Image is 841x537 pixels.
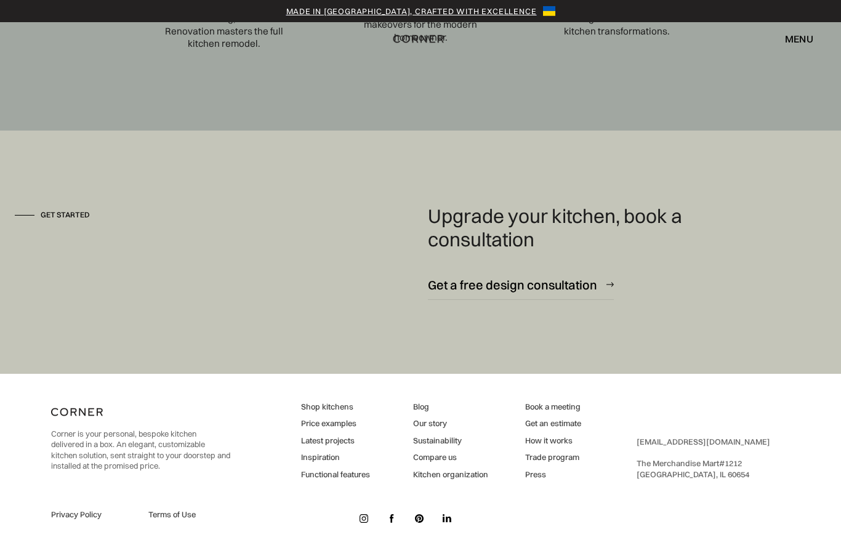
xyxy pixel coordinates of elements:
a: Shop kitchens [301,402,370,413]
div: menu [785,34,813,44]
a: Latest projects [301,435,370,446]
a: Functional features [301,469,370,480]
a: Terms of Use [148,509,231,520]
a: Trade program [525,452,581,463]
div: Get a free design consultation [428,277,597,293]
div: ‍ The Merchandise Mart #1212 ‍ [GEOGRAPHIC_DATA], IL 60654 [637,437,770,480]
div: menu [773,28,813,49]
a: [EMAIL_ADDRESS][DOMAIN_NAME] [637,437,770,446]
a: Compare us [413,452,488,463]
div: Get started [41,210,90,220]
a: Blog [413,402,488,413]
a: How it works [525,435,581,446]
a: Book a meeting [525,402,581,413]
a: home [380,31,461,47]
a: Price examples [301,418,370,429]
a: Made in [GEOGRAPHIC_DATA], crafted with excellence [286,5,537,17]
a: Inspiration [301,452,370,463]
a: Get a free design consultation [428,270,614,300]
a: Press [525,469,581,480]
p: Corner is your personal, bespoke kitchen delivered in a box. An elegant, customizable kitchen sol... [51,429,230,472]
h4: Upgrade your kitchen, book a consultation [428,204,698,251]
a: Privacy Policy [51,509,134,520]
a: Kitchen organization [413,469,488,480]
a: Sustainability [413,435,488,446]
a: Get an estimate [525,418,581,429]
a: Our story [413,418,488,429]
